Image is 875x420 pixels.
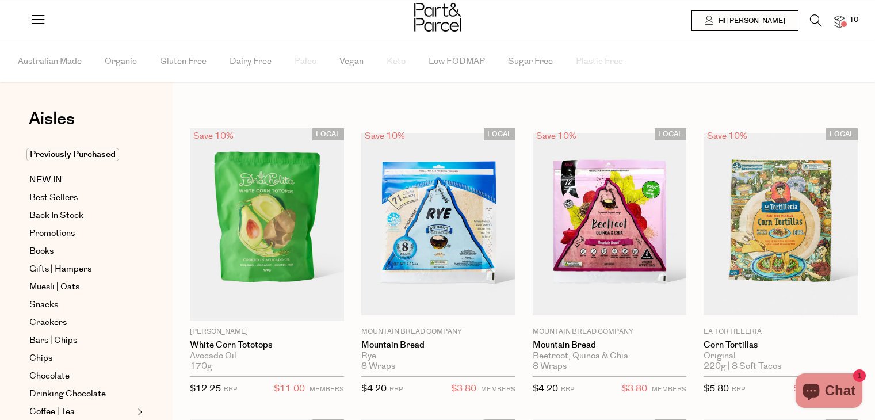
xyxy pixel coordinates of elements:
a: Drinking Chocolate [29,387,134,401]
small: MEMBERS [652,385,686,394]
span: Chips [29,352,52,365]
a: Promotions [29,227,134,240]
span: Aisles [29,106,75,132]
small: RRP [224,385,237,394]
span: Keto [387,41,406,82]
div: Save 10% [704,128,751,144]
a: Chocolate [29,369,134,383]
span: LOCAL [312,128,344,140]
span: Paleo [295,41,316,82]
span: Organic [105,41,137,82]
span: Gifts | Hampers [29,262,91,276]
span: Dairy Free [230,41,272,82]
span: Hi [PERSON_NAME] [716,16,785,26]
span: Books [29,245,54,258]
span: $4.20 [361,383,387,395]
span: Snacks [29,298,58,312]
small: RRP [389,385,403,394]
a: 10 [834,16,845,28]
p: La Tortilleria [704,327,858,337]
span: Bars | Chips [29,334,77,348]
img: Corn Tortillas [704,133,858,315]
img: Part&Parcel [414,3,461,32]
div: Save 10% [533,128,580,144]
div: Save 10% [361,128,408,144]
div: Rye [361,351,515,361]
span: Crackers [29,316,67,330]
span: $12.25 [190,383,221,395]
small: MEMBERS [481,385,515,394]
span: $3.80 [451,381,476,396]
p: Mountain Bread Company [533,327,687,337]
span: $3.80 [622,381,647,396]
span: 170g [190,361,212,372]
a: Snacks [29,298,134,312]
small: MEMBERS [310,385,344,394]
span: $4.20 [533,383,558,395]
a: Best Sellers [29,191,134,205]
a: Aisles [29,110,75,139]
span: Back In Stock [29,209,83,223]
span: Gluten Free [160,41,207,82]
img: Mountain Bread [361,133,515,315]
span: NEW IN [29,173,62,187]
a: NEW IN [29,173,134,187]
span: Chocolate [29,369,70,383]
p: [PERSON_NAME] [190,327,344,337]
span: 8 Wraps [361,361,395,372]
a: Bars | Chips [29,334,134,348]
span: Australian Made [18,41,82,82]
a: Corn Tortillas [704,340,858,350]
a: Gifts | Hampers [29,262,134,276]
span: Promotions [29,227,75,240]
img: Mountain Bread [533,133,687,315]
span: Coffee | Tea [29,405,75,419]
a: Books [29,245,134,258]
a: Mountain Bread [533,340,687,350]
a: White Corn Tototops [190,340,344,350]
span: LOCAL [655,128,686,140]
span: Drinking Chocolate [29,387,106,401]
a: Crackers [29,316,134,330]
span: Low FODMAP [429,41,485,82]
inbox-online-store-chat: Shopify online store chat [792,373,866,411]
span: $5.80 [704,383,729,395]
span: Muesli | Oats [29,280,79,294]
div: Avocado Oil [190,351,344,361]
a: Chips [29,352,134,365]
span: Previously Purchased [26,148,119,161]
span: Vegan [339,41,364,82]
a: Previously Purchased [29,148,134,162]
button: Expand/Collapse Coffee | Tea [135,405,143,419]
p: Mountain Bread Company [361,327,515,337]
a: Hi [PERSON_NAME] [691,10,798,31]
small: RRP [561,385,574,394]
a: Muesli | Oats [29,280,134,294]
span: Best Sellers [29,191,78,205]
img: White Corn Tototops [190,128,344,321]
span: LOCAL [826,128,858,140]
a: Coffee | Tea [29,405,134,419]
div: Save 10% [190,128,237,144]
a: Mountain Bread [361,340,515,350]
a: Back In Stock [29,209,134,223]
span: LOCAL [484,128,515,140]
small: RRP [732,385,745,394]
span: 10 [846,15,861,25]
span: $11.00 [274,381,305,396]
span: 8 Wraps [533,361,567,372]
div: Original [704,351,858,361]
span: 220g | 8 Soft Tacos [704,361,781,372]
span: Plastic Free [576,41,623,82]
span: Sugar Free [508,41,553,82]
div: Beetroot, Quinoa & Chia [533,351,687,361]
